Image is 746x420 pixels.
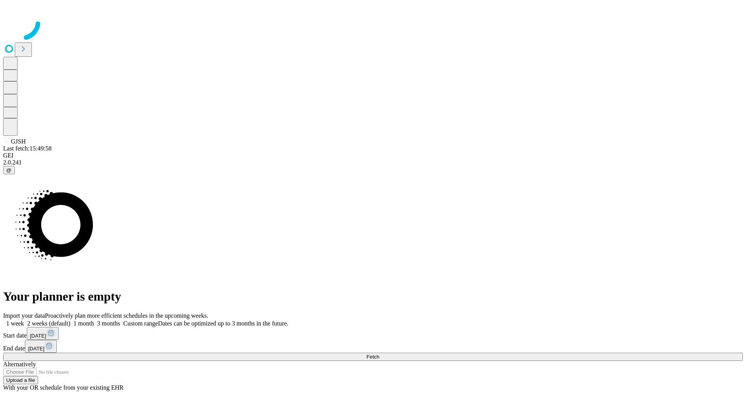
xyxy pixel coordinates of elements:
[30,333,46,339] span: [DATE]
[123,320,158,327] span: Custom range
[3,152,743,159] div: GEI
[73,320,94,327] span: 1 month
[3,312,45,319] span: Import your data
[3,353,743,361] button: Fetch
[158,320,288,327] span: Dates can be optimized up to 3 months in the future.
[6,167,12,173] span: @
[3,145,52,152] span: Last fetch: 15:49:58
[3,289,743,304] h1: Your planner is empty
[27,327,59,340] button: [DATE]
[3,340,743,353] div: End date
[97,320,120,327] span: 3 months
[27,320,70,327] span: 2 weeks (default)
[3,166,15,174] button: @
[3,159,743,166] div: 2.0.241
[366,354,379,360] span: Fetch
[6,320,24,327] span: 1 week
[45,312,208,319] span: Proactively plan more efficient schedules in the upcoming weeks.
[3,361,36,367] span: Alternatively
[25,340,57,353] button: [DATE]
[3,384,124,391] span: With your OR schedule from your existing EHR
[28,346,44,352] span: [DATE]
[11,138,26,145] span: GJSH
[3,327,743,340] div: Start date
[3,376,38,384] button: Upload a file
